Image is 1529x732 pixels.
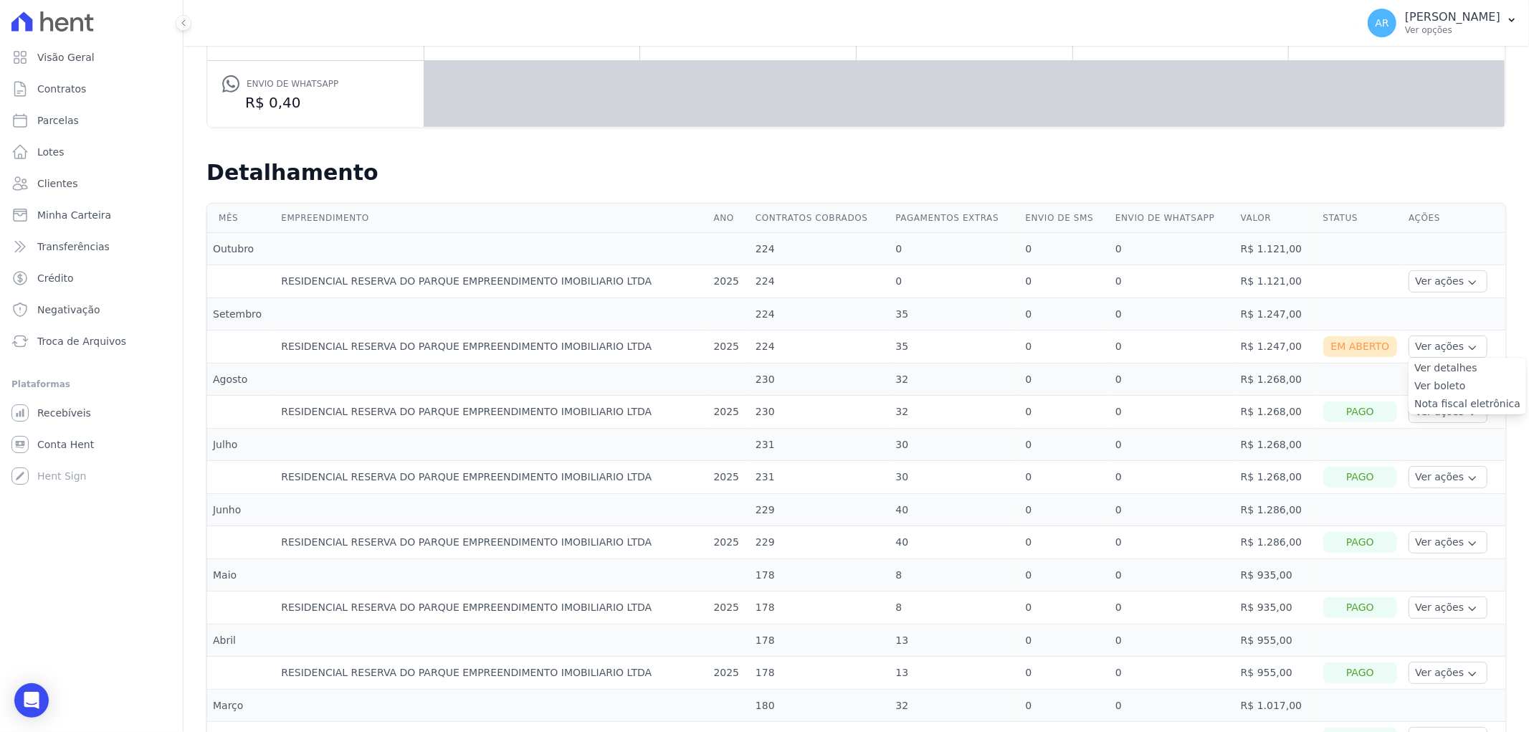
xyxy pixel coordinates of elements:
td: 13 [890,624,1019,657]
th: Envio de SMS [1019,204,1110,233]
div: Pago [1323,401,1398,422]
button: Ver ações [1409,662,1487,684]
td: 0 [1110,396,1235,429]
h2: Detalhamento [206,160,1506,186]
td: 180 [750,690,890,722]
th: Valor [1235,204,1318,233]
td: 0 [1110,265,1235,298]
td: 230 [750,363,890,396]
div: Plataformas [11,376,171,393]
th: Ano [708,204,750,233]
button: Ver ações [1409,336,1487,358]
div: Open Intercom Messenger [14,683,49,718]
td: 0 [1019,591,1110,624]
td: 40 [890,526,1019,559]
td: RESIDENCIAL RESERVA DO PARQUE EMPREENDIMENTO IMOBILIARIO LTDA [275,461,708,494]
td: Agosto [207,363,275,396]
span: Contratos [37,82,86,96]
td: Março [207,690,275,722]
td: R$ 1.121,00 [1235,265,1318,298]
span: Transferências [37,239,110,254]
td: 2025 [708,331,750,363]
th: Ações [1403,204,1505,233]
span: Lotes [37,145,65,159]
td: 0 [1019,396,1110,429]
td: 30 [890,429,1019,461]
td: 178 [750,591,890,624]
td: 0 [1019,559,1110,591]
span: Clientes [37,176,77,191]
td: R$ 1.268,00 [1235,461,1318,494]
td: 231 [750,461,890,494]
td: 224 [750,331,890,363]
td: R$ 1.286,00 [1235,494,1318,526]
a: Ver boleto [1414,379,1520,394]
td: 30 [890,461,1019,494]
td: 32 [890,690,1019,722]
td: 229 [750,494,890,526]
th: Status [1318,204,1404,233]
td: 0 [1110,624,1235,657]
button: Ver ações [1409,270,1487,293]
a: Recebíveis [6,399,177,427]
td: 0 [1110,657,1235,690]
td: 224 [750,298,890,331]
span: Negativação [37,303,100,317]
td: 229 [750,526,890,559]
td: 224 [750,233,890,265]
td: 2025 [708,526,750,559]
td: 0 [1019,265,1110,298]
div: Pago [1323,662,1398,683]
a: Clientes [6,169,177,198]
td: 32 [890,396,1019,429]
span: Visão Geral [37,50,95,65]
td: 0 [1110,559,1235,591]
td: R$ 1.121,00 [1235,233,1318,265]
td: Abril [207,624,275,657]
a: Parcelas [6,106,177,135]
a: Minha Carteira [6,201,177,229]
td: 178 [750,559,890,591]
span: Troca de Arquivos [37,334,126,348]
td: 0 [1110,494,1235,526]
th: Pagamentos extras [890,204,1019,233]
button: AR [PERSON_NAME] Ver opções [1356,3,1529,43]
td: 2025 [708,461,750,494]
th: Envio de Whatsapp [1110,204,1235,233]
td: 0 [1110,363,1235,396]
td: 0 [1019,657,1110,690]
td: 13 [890,657,1019,690]
td: 35 [890,331,1019,363]
dd: R$ 0,40 [222,92,409,113]
td: 2025 [708,396,750,429]
td: Maio [207,559,275,591]
td: 0 [1019,429,1110,461]
button: Ver ações [1409,596,1487,619]
td: RESIDENCIAL RESERVA DO PARQUE EMPREENDIMENTO IMOBILIARIO LTDA [275,657,708,690]
td: 0 [1110,331,1235,363]
td: 0 [1019,233,1110,265]
td: 0 [1019,331,1110,363]
td: 0 [1110,591,1235,624]
td: Outubro [207,233,275,265]
a: Ver detalhes [1414,361,1520,376]
td: 0 [1019,526,1110,559]
td: R$ 955,00 [1235,624,1318,657]
td: 0 [1110,233,1235,265]
td: RESIDENCIAL RESERVA DO PARQUE EMPREENDIMENTO IMOBILIARIO LTDA [275,331,708,363]
td: R$ 1.017,00 [1235,690,1318,722]
td: RESIDENCIAL RESERVA DO PARQUE EMPREENDIMENTO IMOBILIARIO LTDA [275,396,708,429]
p: [PERSON_NAME] [1405,10,1500,24]
td: Junho [207,494,275,526]
td: RESIDENCIAL RESERVA DO PARQUE EMPREENDIMENTO IMOBILIARIO LTDA [275,265,708,298]
td: 0 [1110,461,1235,494]
a: Transferências [6,232,177,261]
td: 2025 [708,657,750,690]
button: Ver ações [1409,466,1487,488]
td: 35 [890,298,1019,331]
a: Lotes [6,138,177,166]
div: Em Aberto [1323,336,1398,357]
td: 0 [1019,461,1110,494]
td: 0 [1110,526,1235,559]
td: 32 [890,363,1019,396]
